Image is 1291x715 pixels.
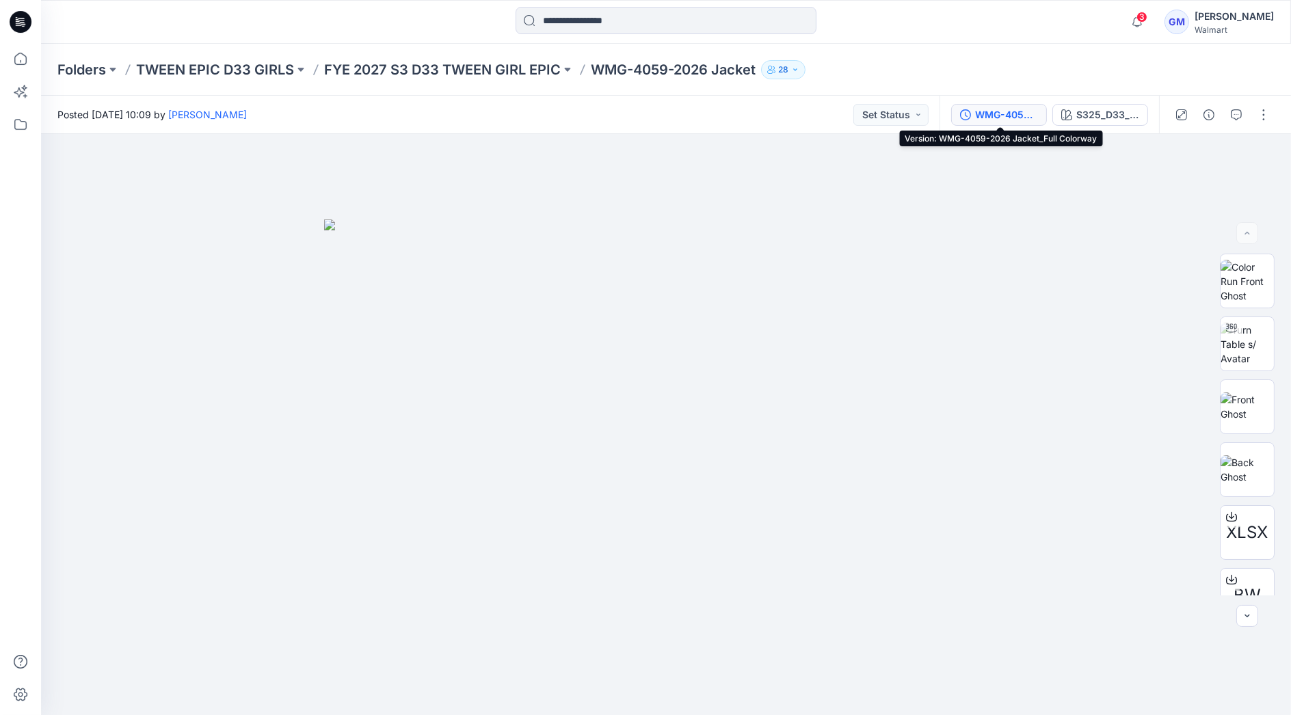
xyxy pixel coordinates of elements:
[1136,12,1147,23] span: 3
[1221,260,1274,303] img: Color Run Front Ghost
[1195,8,1274,25] div: [PERSON_NAME]
[1076,107,1139,122] div: S325_D33_WA_Leopard Print_Spiced Latte_G2594A
[951,104,1047,126] button: WMG-4059-2026 Jacket_Full Colorway
[168,109,247,120] a: [PERSON_NAME]
[591,60,756,79] p: WMG-4059-2026 Jacket
[778,62,788,77] p: 28
[761,60,806,79] button: 28
[136,60,294,79] a: TWEEN EPIC D33 GIRLS
[1221,392,1274,421] img: Front Ghost
[1221,455,1274,484] img: Back Ghost
[975,107,1038,122] div: WMG-4059-2026 Jacket_Full Colorway
[324,219,1008,715] img: eyJhbGciOiJIUzI1NiIsImtpZCI6IjAiLCJzbHQiOiJzZXMiLCJ0eXAiOiJKV1QifQ.eyJkYXRhIjp7InR5cGUiOiJzdG9yYW...
[57,107,247,122] span: Posted [DATE] 10:09 by
[57,60,106,79] a: Folders
[1195,25,1274,35] div: Walmart
[1234,583,1261,608] span: BW
[1221,323,1274,366] img: Turn Table s/ Avatar
[1164,10,1189,34] div: GM
[1227,520,1268,545] span: XLSX
[324,60,561,79] a: FYE 2027 S3 D33 TWEEN GIRL EPIC
[1198,104,1220,126] button: Details
[1052,104,1148,126] button: S325_D33_WA_Leopard Print_Spiced Latte_G2594A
